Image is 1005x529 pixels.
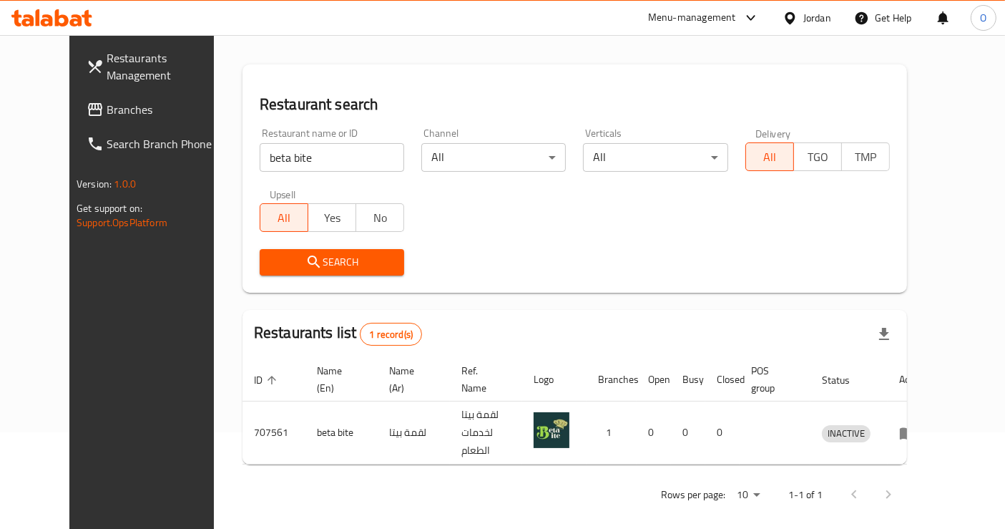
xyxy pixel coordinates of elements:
[389,362,433,397] span: Name (Ar)
[803,10,831,26] div: Jordan
[254,372,281,389] span: ID
[107,135,226,152] span: Search Branch Phone
[980,10,986,26] span: O
[587,402,637,465] td: 1
[77,213,167,232] a: Support.OpsPlatform
[107,49,226,84] span: Restaurants Management
[822,425,871,442] span: INACTIVE
[671,402,705,465] td: 0
[648,9,736,26] div: Menu-management
[899,424,926,442] div: Menu
[752,147,788,168] span: All
[77,175,112,193] span: Version:
[661,486,725,504] p: Rows per page:
[317,362,361,397] span: Name (En)
[107,101,226,118] span: Branches
[75,92,237,127] a: Branches
[841,142,890,171] button: TMP
[360,323,422,346] div: Total records count
[260,249,404,276] button: Search
[271,253,393,271] span: Search
[260,94,890,115] h2: Restaurant search
[848,147,884,168] span: TMP
[822,425,871,442] div: INACTIVE
[522,358,587,402] th: Logo
[362,208,398,228] span: No
[637,358,671,402] th: Open
[888,358,937,402] th: Action
[800,147,836,168] span: TGO
[242,402,305,465] td: 707561
[705,402,740,465] td: 0
[242,358,937,465] table: enhanced table
[867,317,901,351] div: Export file
[260,203,308,232] button: All
[788,486,823,504] p: 1-1 of 1
[266,208,303,228] span: All
[637,402,671,465] td: 0
[587,358,637,402] th: Branches
[731,485,765,506] div: Rows per page:
[534,412,569,448] img: beta bite
[421,143,566,172] div: All
[254,322,422,346] h2: Restaurants list
[583,143,727,172] div: All
[75,41,237,92] a: Restaurants Management
[822,372,868,389] span: Status
[308,203,356,232] button: Yes
[77,199,142,218] span: Get support on:
[314,208,350,228] span: Yes
[461,362,505,397] span: Ref. Name
[751,362,793,397] span: POS group
[361,328,421,341] span: 1 record(s)
[755,128,791,138] label: Delivery
[705,358,740,402] th: Closed
[378,402,450,465] td: لقمة بيتا
[114,175,136,193] span: 1.0.0
[793,142,842,171] button: TGO
[745,142,794,171] button: All
[450,402,522,465] td: لقمة بيتا لخدمات الطعام
[356,203,404,232] button: No
[671,358,705,402] th: Busy
[270,189,296,199] label: Upsell
[305,402,378,465] td: beta bite
[260,143,404,172] input: Search for restaurant name or ID..
[75,127,237,161] a: Search Branch Phone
